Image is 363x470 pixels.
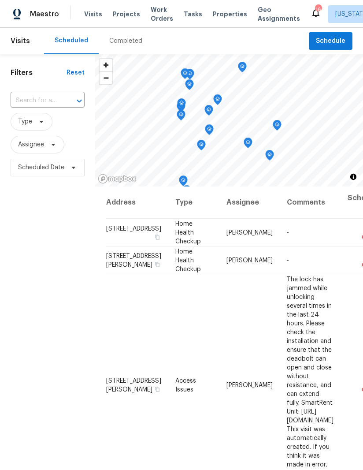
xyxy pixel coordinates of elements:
[316,36,345,47] span: Schedule
[184,11,202,17] span: Tasks
[11,31,30,51] span: Visits
[273,120,282,134] div: Map marker
[197,140,206,153] div: Map marker
[100,59,112,71] button: Zoom in
[153,260,161,268] button: Copy Address
[315,5,321,14] div: 16
[100,71,112,84] button: Zoom out
[151,5,173,23] span: Work Orders
[226,229,273,235] span: [PERSON_NAME]
[351,172,356,182] span: Toggle attribution
[168,187,219,219] th: Type
[185,69,194,82] div: Map marker
[309,32,352,50] button: Schedule
[18,117,32,126] span: Type
[98,174,137,184] a: Mapbox homepage
[175,220,201,244] span: Home Health Checkup
[280,187,341,219] th: Comments
[18,140,44,149] span: Assignee
[213,94,222,108] div: Map marker
[100,72,112,84] span: Zoom out
[179,175,188,189] div: Map marker
[175,377,196,392] span: Access Issues
[153,385,161,393] button: Copy Address
[84,10,102,19] span: Visits
[226,382,273,388] span: [PERSON_NAME]
[11,68,67,77] h1: Filters
[67,68,85,77] div: Reset
[73,95,85,107] button: Open
[106,253,161,268] span: [STREET_ADDRESS][PERSON_NAME]
[153,233,161,241] button: Copy Address
[177,101,185,115] div: Map marker
[30,10,59,19] span: Maestro
[205,124,214,138] div: Map marker
[106,225,161,231] span: [STREET_ADDRESS]
[177,98,186,112] div: Map marker
[348,172,359,182] button: Toggle attribution
[213,10,247,19] span: Properties
[18,163,64,172] span: Scheduled Date
[177,110,185,123] div: Map marker
[55,36,88,45] div: Scheduled
[287,257,289,263] span: -
[287,229,289,235] span: -
[238,62,247,75] div: Map marker
[109,37,142,45] div: Completed
[113,10,140,19] span: Projects
[258,5,300,23] span: Geo Assignments
[219,187,280,219] th: Assignee
[244,138,252,151] div: Map marker
[11,94,60,108] input: Search for an address...
[226,257,273,263] span: [PERSON_NAME]
[106,377,161,392] span: [STREET_ADDRESS][PERSON_NAME]
[185,79,194,93] div: Map marker
[181,68,189,82] div: Map marker
[265,150,274,164] div: Map marker
[182,185,191,199] div: Map marker
[204,105,213,119] div: Map marker
[106,187,168,219] th: Address
[175,248,201,272] span: Home Health Checkup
